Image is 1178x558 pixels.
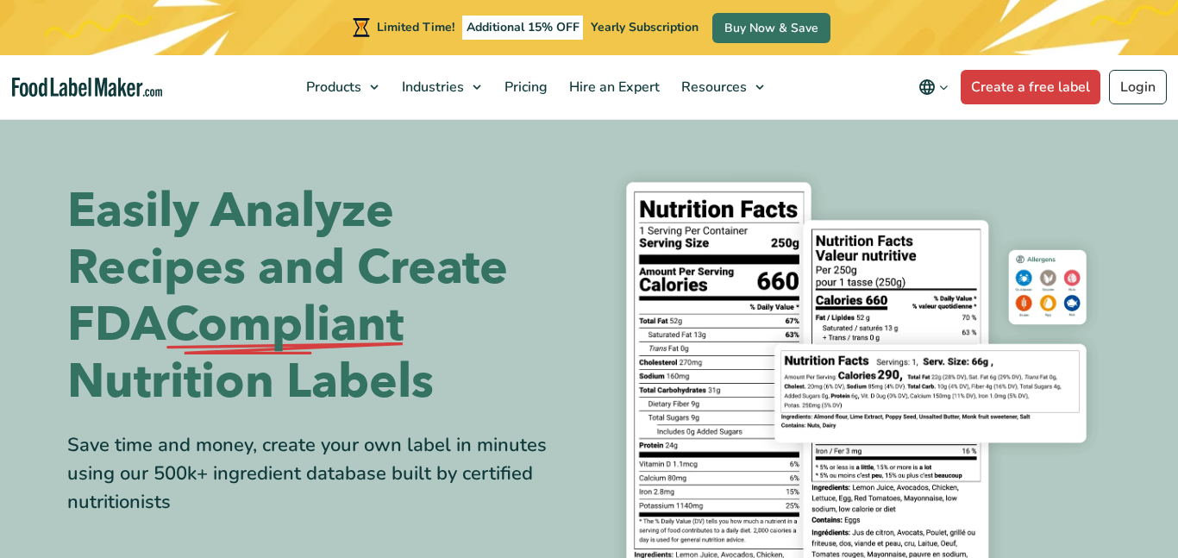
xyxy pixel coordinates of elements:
a: Pricing [494,55,555,119]
span: Products [301,78,363,97]
a: Products [296,55,387,119]
a: Hire an Expert [559,55,667,119]
a: Login [1109,70,1167,104]
h1: Easily Analyze Recipes and Create FDA Nutrition Labels [67,183,576,411]
a: Create a free label [961,70,1100,104]
button: Change language [906,70,961,104]
span: Additional 15% OFF [462,16,584,40]
span: Limited Time! [377,19,454,35]
span: Pricing [499,78,549,97]
a: Buy Now & Save [712,13,830,43]
span: Compliant [166,297,404,354]
div: Save time and money, create your own label in minutes using our 500k+ ingredient database built b... [67,431,576,517]
span: Hire an Expert [564,78,661,97]
span: Resources [676,78,749,97]
a: Food Label Maker homepage [12,78,162,97]
span: Yearly Subscription [591,19,699,35]
a: Industries [392,55,490,119]
span: Industries [397,78,466,97]
a: Resources [671,55,773,119]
